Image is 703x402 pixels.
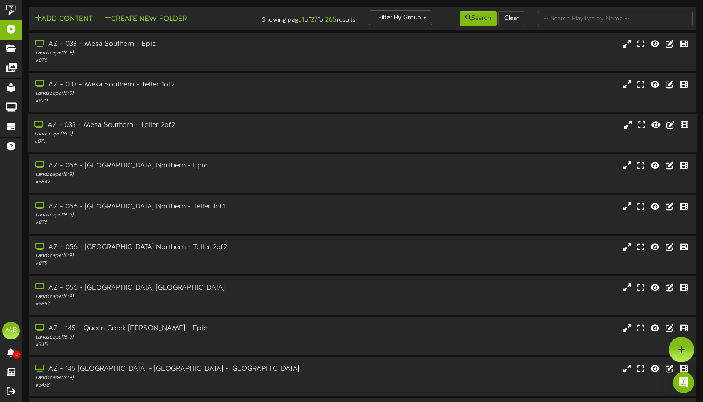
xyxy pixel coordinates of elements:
div: # 3458 [35,382,300,389]
span: 0 [13,350,21,359]
button: Search [460,11,497,26]
input: -- Search Playlists by Name -- [538,11,693,26]
div: # 5652 [35,301,300,308]
div: Landscape ( 16:9 ) [35,171,300,179]
div: Landscape ( 16:9 ) [35,374,300,382]
div: Landscape ( 16:9 ) [35,90,300,97]
div: AZ - 145 - Queen Creek [PERSON_NAME] - Epic [35,324,300,334]
div: Landscape ( 16:9 ) [35,49,300,57]
div: AZ - 145 [GEOGRAPHIC_DATA] - [GEOGRAPHIC_DATA] - [GEOGRAPHIC_DATA] [35,364,300,374]
div: MB [2,322,20,339]
div: Landscape ( 16:9 ) [34,130,300,138]
div: # 870 [35,97,300,105]
div: Landscape ( 16:9 ) [35,212,300,219]
div: Landscape ( 16:9 ) [35,252,300,260]
div: Landscape ( 16:9 ) [35,293,300,301]
div: AZ - 056 - [GEOGRAPHIC_DATA] [GEOGRAPHIC_DATA] [35,283,300,293]
strong: 265 [325,16,337,24]
strong: 27 [311,16,317,24]
div: AZ - 033 - Mesa Southern - Teller 2of2 [34,120,300,130]
div: # 871 [34,138,300,145]
div: # 875 [35,260,300,268]
strong: 1 [302,16,305,24]
div: # 874 [35,219,300,227]
div: # 3413 [35,341,300,349]
div: AZ - 056 - [GEOGRAPHIC_DATA] Northern - Epic [35,161,300,171]
div: AZ - 033 - Mesa Southern - Teller 1of2 [35,80,300,90]
div: AZ - 056 - [GEOGRAPHIC_DATA] Northern - Teller 1of1 [35,202,300,212]
div: Landscape ( 16:9 ) [35,334,300,341]
div: # 5649 [35,179,300,186]
button: Clear [498,11,524,26]
div: # 876 [35,57,300,64]
button: Add Content [32,14,95,25]
div: Open Intercom Messenger [673,372,694,393]
div: AZ - 033 - Mesa Southern - Epic [35,39,300,49]
button: Create New Folder [102,14,190,25]
div: AZ - 056 - [GEOGRAPHIC_DATA] Northern - Teller 2of2 [35,242,300,253]
div: Showing page of for results [250,10,363,25]
button: Filter By Group [369,10,432,25]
